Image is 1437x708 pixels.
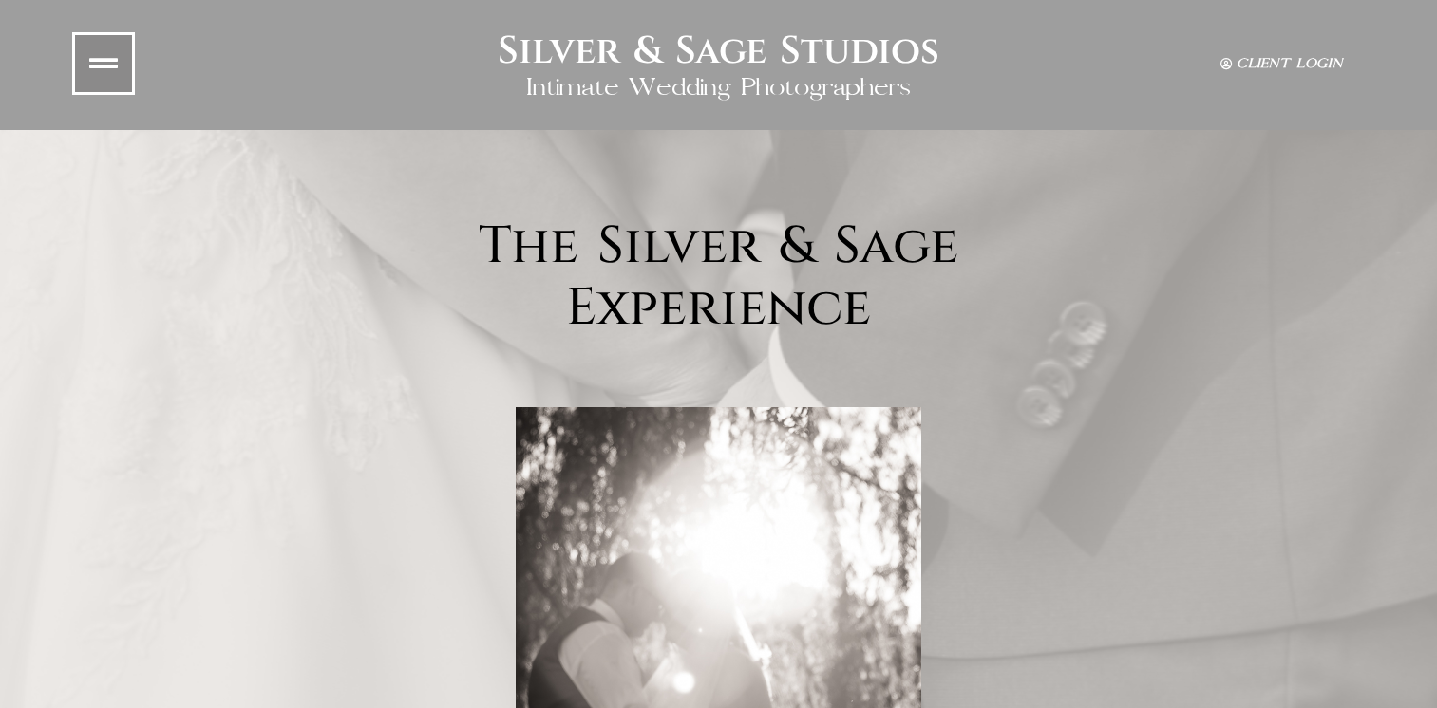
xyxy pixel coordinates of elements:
[498,28,939,74] h2: Silver & Sage Studios
[1237,57,1342,71] span: Client Login
[43,215,1393,340] h2: The Silver & Sage Experience
[526,74,912,102] h2: Intimate Wedding Photographers
[1198,46,1366,84] a: Client Login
